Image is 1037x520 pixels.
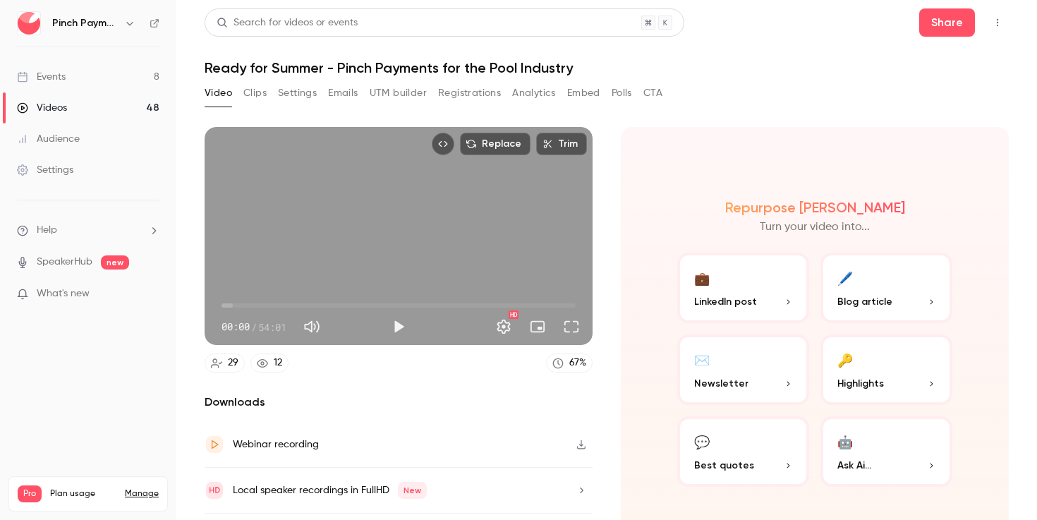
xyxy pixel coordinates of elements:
button: 💼LinkedIn post [677,253,809,323]
span: Ask Ai... [837,458,871,473]
span: Plan usage [50,488,116,500]
h1: Ready for Summer - Pinch Payments for the Pool Industry [205,59,1009,76]
button: Analytics [512,82,556,104]
button: ✉️Newsletter [677,334,809,405]
span: new [101,255,129,270]
a: 29 [205,353,245,373]
span: Highlights [837,376,884,391]
button: CTA [643,82,662,104]
a: 12 [250,353,289,373]
div: 12 [274,356,282,370]
button: 🔑Highlights [820,334,952,405]
button: Top Bar Actions [986,11,1009,34]
h2: Downloads [205,394,593,411]
button: Share [919,8,975,37]
div: 🖊️ [837,267,853,289]
p: Turn your video into... [760,219,870,236]
span: What's new [37,286,90,301]
h6: Pinch Payments [52,16,119,30]
button: Mute [298,313,326,341]
a: SpeakerHub [37,255,92,270]
button: UTM builder [370,82,427,104]
span: Best quotes [694,458,754,473]
button: Emails [328,82,358,104]
span: Help [37,223,57,238]
div: Settings [17,163,73,177]
button: Settings [278,82,317,104]
li: help-dropdown-opener [17,223,159,238]
div: Audience [17,132,80,146]
button: 💬Best quotes [677,416,809,487]
button: Settings [490,313,518,341]
div: 💼 [694,267,710,289]
button: Replace [460,133,530,155]
div: 💬 [694,430,710,452]
div: HD [509,310,518,319]
span: Blog article [837,294,892,309]
div: Search for videos or events [217,16,358,30]
a: Manage [125,488,159,500]
button: Play [384,313,413,341]
span: / [251,320,257,334]
span: 00:00 [222,320,250,334]
div: 29 [228,356,238,370]
div: 🔑 [837,349,853,370]
span: LinkedIn post [694,294,757,309]
a: 67% [546,353,593,373]
span: Newsletter [694,376,748,391]
img: Pinch Payments [18,12,40,35]
button: Full screen [557,313,586,341]
button: Embed video [432,133,454,155]
span: Pro [18,485,42,502]
div: 🤖 [837,430,853,452]
div: ✉️ [694,349,710,370]
button: Clips [243,82,267,104]
div: 67 % [569,356,586,370]
div: Local speaker recordings in FullHD [233,482,427,499]
h2: Repurpose [PERSON_NAME] [725,199,905,216]
span: New [398,482,427,499]
button: Polls [612,82,632,104]
button: Video [205,82,232,104]
div: Events [17,70,66,84]
button: 🤖Ask Ai... [820,416,952,487]
button: 🖊️Blog article [820,253,952,323]
div: 00:00 [222,320,286,334]
iframe: Noticeable Trigger [142,288,159,301]
button: Embed [567,82,600,104]
div: Videos [17,101,67,115]
div: Webinar recording [233,436,319,453]
button: Turn on miniplayer [523,313,552,341]
button: Registrations [438,82,501,104]
button: Trim [536,133,587,155]
span: 54:01 [258,320,286,334]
